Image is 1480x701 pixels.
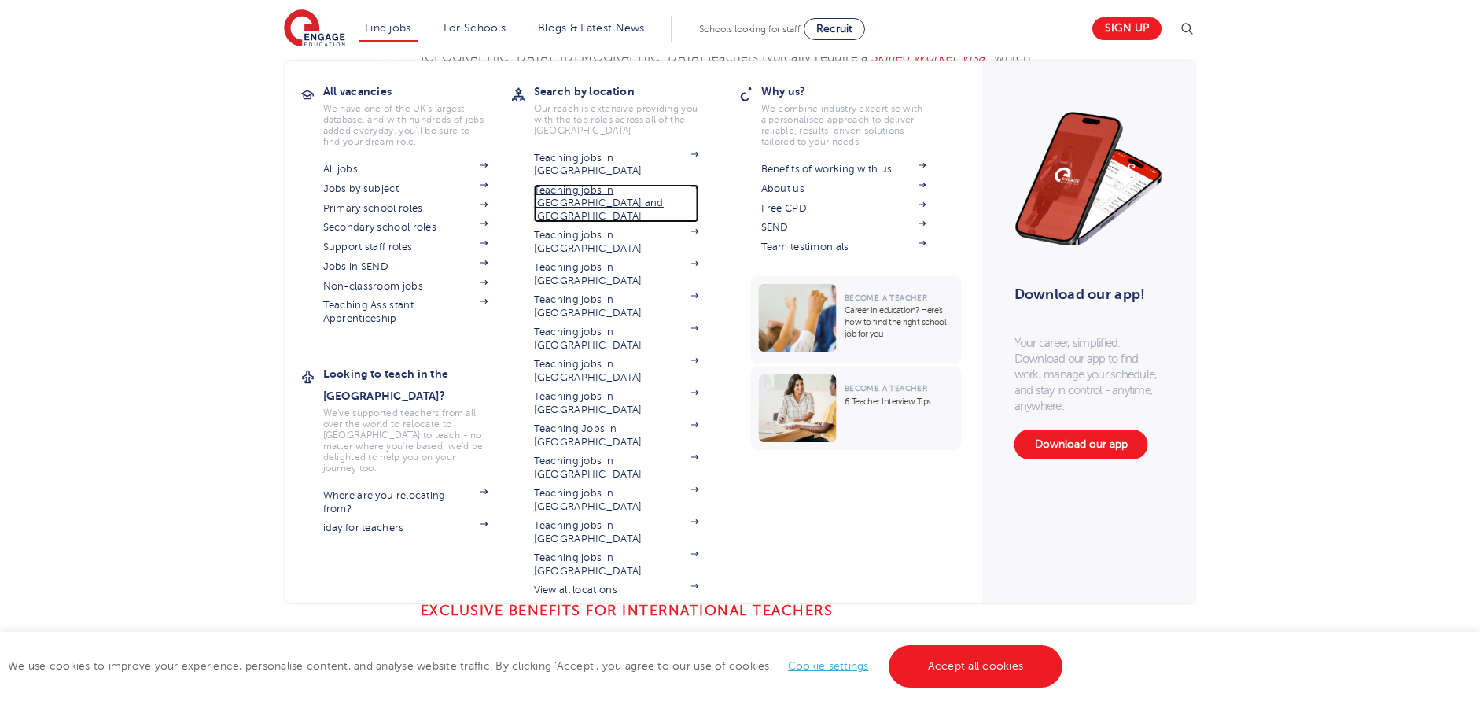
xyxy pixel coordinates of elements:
a: Secondary school roles [323,221,488,234]
a: All jobs [323,163,488,175]
span: Recruit [816,23,852,35]
a: Teaching jobs in [GEOGRAPHIC_DATA] [534,552,699,577]
a: Benefits of working with us [761,163,926,175]
img: Engage Education [284,9,345,49]
h3: Download our app! [1014,277,1157,312]
span: Schools looking for staff [699,24,801,35]
p: Career in education? Here’s how to find the right school job for you [845,304,954,340]
a: View all locations [534,584,699,596]
a: SEND [761,221,926,234]
a: Teaching jobs in [GEOGRAPHIC_DATA] [534,261,699,287]
h3: Search by location [534,80,723,102]
a: Non-classroom jobs [323,280,488,293]
a: Teaching jobs in [GEOGRAPHIC_DATA] and [GEOGRAPHIC_DATA] [534,184,699,223]
a: Search by locationOur reach is extensive providing you with the top roles across all of the [GEOG... [534,80,723,136]
a: All vacanciesWe have one of the UK's largest database. and with hundreds of jobs added everyday. ... [323,80,512,147]
a: Free CPD [761,202,926,215]
p: We combine industry expertise with a personalised approach to deliver reliable, results-driven so... [761,103,926,147]
a: Become a TeacherCareer in education? Here’s how to find the right school job for you [751,276,966,363]
a: Why us?We combine industry expertise with a personalised approach to deliver reliable, results-dr... [761,80,950,147]
a: Primary school roles [323,202,488,215]
h3: All vacancies [323,80,512,102]
a: Teaching jobs in [GEOGRAPHIC_DATA] [534,390,699,416]
a: iday for teachers [323,522,488,534]
a: Teaching jobs in [GEOGRAPHIC_DATA] [534,487,699,513]
a: Teaching Jobs in [GEOGRAPHIC_DATA] [534,422,699,448]
a: Accept all cookies [889,645,1063,688]
h3: Looking to teach in the [GEOGRAPHIC_DATA]? [323,363,512,407]
a: Jobs in SEND [323,260,488,273]
b: Exclusive Benefits for International Teachers [421,603,834,618]
a: Teaching jobs in [GEOGRAPHIC_DATA] [534,152,699,178]
a: Looking to teach in the [GEOGRAPHIC_DATA]?We've supported teachers from all over the world to rel... [323,363,512,474]
a: Sign up [1092,17,1162,40]
a: Teaching jobs in [GEOGRAPHIC_DATA] [534,358,699,384]
a: For Schools [444,22,506,34]
p: Your career, simplified. Download our app to find work, manage your schedule, and stay in control... [1014,335,1164,414]
a: Recruit [804,18,865,40]
a: Teaching jobs in [GEOGRAPHIC_DATA] [534,455,699,481]
h3: Why us? [761,80,950,102]
span: We use cookies to improve your experience, personalise content, and analyse website traffic. By c... [8,660,1066,672]
span: Become a Teacher [845,384,927,393]
a: Find jobs [365,22,411,34]
a: Download our app [1014,430,1148,459]
a: Jobs by subject [323,183,488,195]
a: Support staff roles [323,241,488,253]
a: Team testimonials [761,241,926,253]
p: Our reach is extensive providing you with the top roles across all of the [GEOGRAPHIC_DATA] [534,103,699,136]
a: Blogs & Latest News [538,22,645,34]
a: Where are you relocating from? [323,489,488,515]
p: 6 Teacher Interview Tips [845,396,954,408]
a: Teaching jobs in [GEOGRAPHIC_DATA] [534,519,699,545]
a: Teaching jobs in [GEOGRAPHIC_DATA] [534,326,699,352]
a: Cookie settings [788,660,869,672]
span: Become a Teacher [845,293,927,302]
a: Teaching jobs in [GEOGRAPHIC_DATA] [534,293,699,319]
a: Teaching Assistant Apprenticeship [323,299,488,325]
a: Become a Teacher6 Teacher Interview Tips [751,367,966,450]
p: We've supported teachers from all over the world to relocate to [GEOGRAPHIC_DATA] to teach - no m... [323,408,488,474]
p: We have one of the UK's largest database. and with hundreds of jobs added everyday. you'll be sur... [323,103,488,147]
a: About us [761,183,926,195]
a: Teaching jobs in [GEOGRAPHIC_DATA] [534,229,699,255]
